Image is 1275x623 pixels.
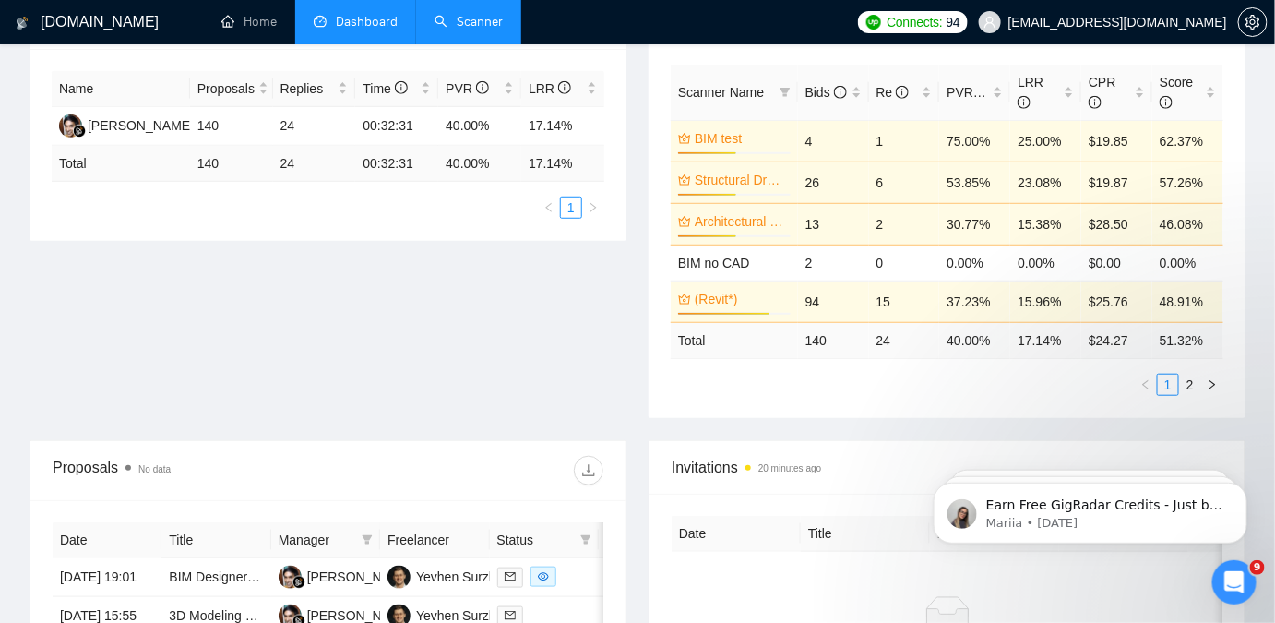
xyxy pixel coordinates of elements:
[798,322,869,358] td: 140
[73,125,86,138] img: gigradar-bm.png
[521,107,604,146] td: 17.14%
[59,117,194,132] a: AP[PERSON_NAME]
[1250,560,1265,575] span: 9
[307,567,413,587] div: [PERSON_NAME]
[1152,322,1223,358] td: 51.32 %
[190,107,273,146] td: 140
[279,566,302,589] img: AP
[575,463,602,478] span: download
[798,162,869,203] td: 26
[521,146,604,182] td: 17.14 %
[1010,281,1081,322] td: 15.96%
[190,146,273,182] td: 140
[580,534,591,545] span: filter
[435,14,503,30] a: searchScanner
[947,85,990,100] span: PVR
[866,15,881,30] img: upwork-logo.png
[798,120,869,162] td: 4
[1157,374,1179,396] li: 1
[678,293,691,306] span: crown
[574,456,603,485] button: download
[1158,375,1178,395] a: 1
[695,289,787,309] a: (Revit*)
[543,202,554,213] span: left
[939,281,1010,322] td: 37.23%
[161,522,270,558] th: Title
[678,174,691,186] span: crown
[869,322,940,358] td: 24
[671,322,798,358] td: Total
[588,202,599,213] span: right
[678,215,691,228] span: crown
[52,71,190,107] th: Name
[53,558,161,597] td: [DATE] 19:01
[387,607,510,622] a: YSYevhen Surzhan
[52,146,190,182] td: Total
[1010,245,1081,281] td: 0.00%
[292,576,305,589] img: gigradar-bm.png
[983,16,996,29] span: user
[906,444,1275,573] iframe: Intercom notifications message
[869,245,940,281] td: 0
[446,81,489,96] span: PVR
[505,571,516,582] span: mail
[695,170,787,190] a: Structural Drafting
[387,566,411,589] img: YS
[538,197,560,219] button: left
[798,281,869,322] td: 94
[869,203,940,245] td: 2
[358,526,376,554] span: filter
[1152,120,1223,162] td: 62.37%
[939,245,1010,281] td: 0.00%
[869,162,940,203] td: 6
[887,12,942,32] span: Connects:
[1152,203,1223,245] td: 46.08%
[896,86,909,99] span: info-circle
[273,146,356,182] td: 24
[387,569,510,583] a: YSYevhen Surzhan
[221,14,277,30] a: homeHome
[279,569,413,583] a: AP[PERSON_NAME]
[1201,374,1223,396] li: Next Page
[1152,245,1223,281] td: 0.00%
[1140,379,1151,390] span: left
[561,198,581,218] a: 1
[672,516,801,552] th: Date
[271,522,380,558] th: Manager
[169,569,572,584] a: BIM Designer Needed to Recreate House Model with Design Changes
[939,322,1010,358] td: 40.00 %
[138,464,171,474] span: No data
[1160,75,1194,110] span: Score
[1081,281,1152,322] td: $25.76
[776,78,794,106] span: filter
[869,120,940,162] td: 1
[876,85,910,100] span: Re
[280,78,335,99] span: Replies
[1180,375,1200,395] a: 2
[1160,96,1173,109] span: info-circle
[538,571,549,582] span: eye
[678,256,750,270] a: BIM no CAD
[1081,322,1152,358] td: $ 24.27
[1239,15,1267,30] span: setting
[279,607,413,622] a: AP[PERSON_NAME]
[758,463,821,473] time: 20 minutes ago
[1135,374,1157,396] li: Previous Page
[1081,120,1152,162] td: $19.85
[801,516,930,552] th: Title
[273,71,356,107] th: Replies
[672,456,1222,479] span: Invitations
[1207,379,1218,390] span: right
[438,146,521,182] td: 40.00 %
[505,610,516,621] span: mail
[314,15,327,28] span: dashboard
[695,211,787,232] a: Architectural Drafting
[1081,203,1152,245] td: $28.50
[582,197,604,219] li: Next Page
[1089,75,1116,110] span: CPR
[939,162,1010,203] td: 53.85%
[1081,162,1152,203] td: $19.87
